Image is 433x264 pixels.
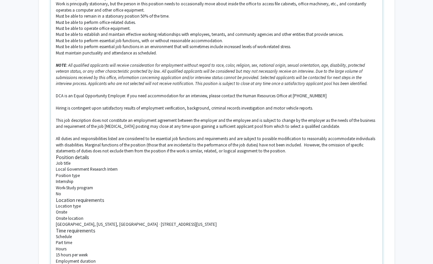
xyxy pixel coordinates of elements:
p: Position type [56,173,378,179]
p: Onsite [56,209,378,215]
p: 15 hours per week [56,252,378,258]
p: Job title [56,160,378,166]
p: [GEOGRAPHIC_DATA], [US_STATE], [GEOGRAPHIC_DATA] · [STREET_ADDRESS][US_STATE] [56,221,378,227]
p: Hours [56,246,378,252]
p: DCA is an Equal Opportunity Employer. If you need accommodation for an interview, please contact ... [56,93,378,99]
em: NOTE [56,62,66,68]
p: No [56,191,378,197]
p: Must be able to operate office equipment. [56,26,378,32]
iframe: Chat [5,234,28,259]
p: Part time [56,240,378,246]
p: Work-Study program [56,185,378,191]
h3: Position details [56,154,378,160]
p: Local Government Research Intern [56,166,378,172]
p: Work is principally stationary, but the person in this position needs to occasionally move about ... [56,1,378,13]
p: Must maintain punctuality and attendance as scheduled. [56,50,378,56]
h3: Time requirements [56,228,378,234]
h3: Location requirements [56,197,378,203]
p: Location type [56,203,378,209]
em: : All qualified applicants will receive consideration for employment without regard to race, colo... [56,62,368,86]
p: Onsite location [56,216,378,221]
p: Must be able to remain in a stationary position 50% of the time. [56,13,378,19]
p: All duties and responsibilities listed are considered to be essential job functions and requireme... [56,136,378,154]
p: Internship [56,179,378,185]
p: This job description does not constitute an employment agreement between the employer and the emp... [56,118,378,130]
p: Must be able to establish and maintain effective working relationships with employees, tenants, a... [56,32,378,38]
p: Must be able to perform essential job functions, with or without reasonable accommodation. [56,38,378,44]
p: Must be able to perform office-related duties. [56,20,378,26]
p: Hiring is contingent upon satisfactory results of employment verification, background, criminal r... [56,105,378,111]
p: Must be able to perform essential job functions in an environment that will sometimes include inc... [56,44,378,50]
p: Schedule [56,234,378,240]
